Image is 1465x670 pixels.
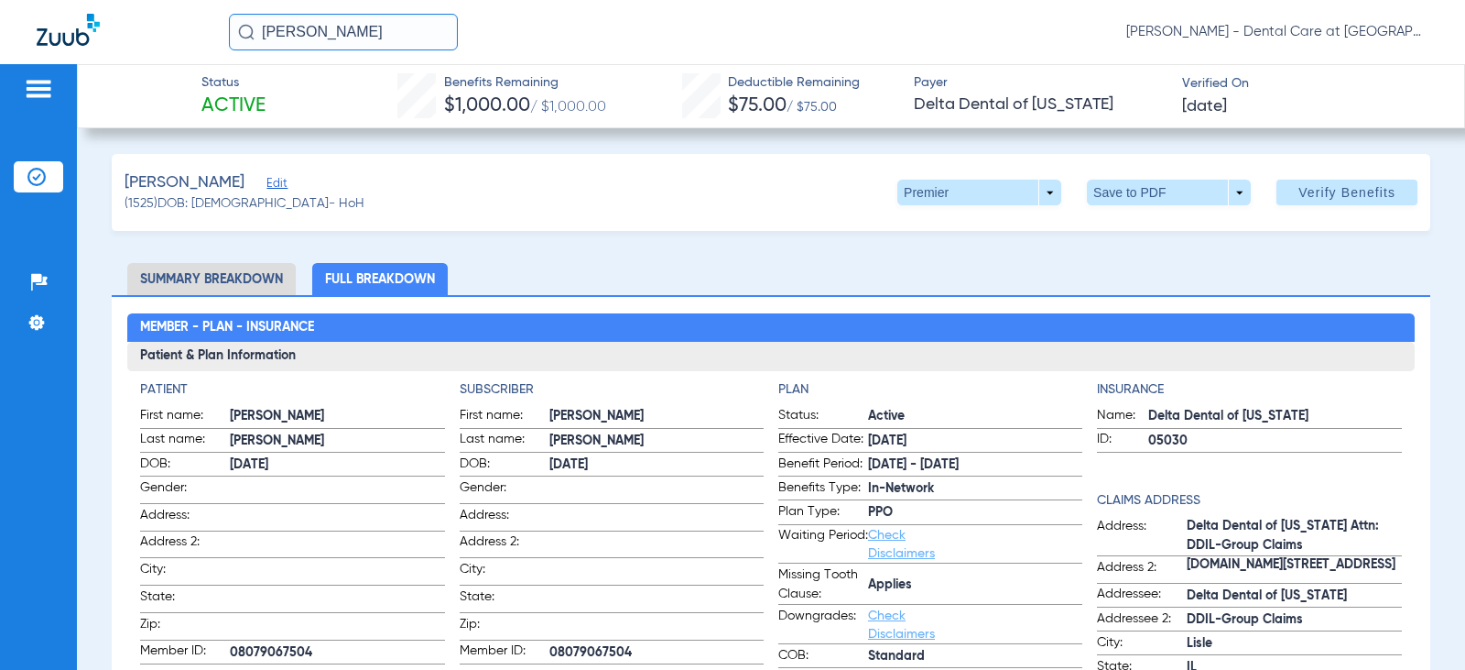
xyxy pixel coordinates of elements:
span: Gender: [140,478,230,503]
span: Downgrades: [778,607,868,643]
span: 08079067504 [230,643,444,663]
span: Waiting Period: [778,526,868,563]
span: Delta Dental of [US_STATE] [1148,407,1401,426]
button: Premier [897,180,1061,205]
span: Active [201,93,266,119]
span: PPO [868,503,1082,522]
span: 05030 [1148,432,1401,451]
a: Check Disclaimers [868,610,935,641]
span: Member ID: [460,642,549,664]
span: [PERSON_NAME] [230,432,444,451]
span: Status: [778,406,868,428]
span: [PERSON_NAME] [549,432,764,451]
span: Benefits Remaining [444,73,606,93]
span: Edit [266,177,283,194]
span: Address: [1097,517,1187,555]
a: Check Disclaimers [868,529,935,560]
img: Search Icon [238,24,255,40]
li: Full Breakdown [312,263,448,295]
span: Applies [868,576,1082,595]
span: First name: [460,406,549,428]
span: $1,000.00 [444,96,530,115]
span: [DATE] [1182,95,1227,118]
span: Address: [460,506,549,531]
button: Verify Benefits [1276,180,1417,205]
span: Zip: [140,615,230,640]
h4: Insurance [1097,380,1401,400]
h4: Patient [140,380,444,400]
span: COB: [778,646,868,668]
span: [DATE] [230,456,444,475]
span: [PERSON_NAME] [549,407,764,426]
span: 08079067504 [549,643,764,663]
span: Last name: [140,430,230,452]
span: Verified On [1182,74,1435,93]
span: Missing Tooth Clause: [778,566,868,604]
span: Delta Dental of [US_STATE] Attn: DDIL-Group Claims [DOMAIN_NAME][STREET_ADDRESS] [1187,536,1401,555]
span: Addressee 2: [1097,610,1187,632]
span: Benefits Type: [778,478,868,500]
span: Address 2: [460,533,549,557]
span: [DATE] [549,456,764,475]
span: [DATE] [868,432,1082,451]
span: In-Network [868,479,1082,499]
span: Standard [868,647,1082,666]
h4: Subscriber [460,380,764,400]
h3: Patient & Plan Information [127,342,1414,371]
span: DDIL-Group Claims [1187,610,1401,630]
span: Effective Date: [778,430,868,452]
h4: Plan [778,380,1082,400]
span: Gender: [460,478,549,503]
h4: Claims Address [1097,491,1401,511]
span: [PERSON_NAME] [125,171,244,194]
span: Lisle [1187,634,1401,654]
span: Payer [914,73,1167,93]
span: Status [201,73,266,93]
span: / $1,000.00 [530,100,606,115]
span: DOB: [460,455,549,477]
span: ID: [1097,430,1148,452]
span: Benefit Period: [778,455,868,477]
span: Active [868,407,1082,426]
input: Search for patients [229,14,458,50]
span: Last name: [460,430,549,452]
span: Address: [140,506,230,531]
span: (1525) DOB: [DEMOGRAPHIC_DATA] - HoH [125,194,364,214]
span: Zip: [460,615,549,640]
span: First name: [140,406,230,428]
span: Name: [1097,406,1148,428]
h2: Member - Plan - Insurance [127,313,1414,343]
span: [DATE] - [DATE] [868,456,1082,475]
span: Addressee: [1097,585,1187,607]
span: City: [460,560,549,585]
span: Delta Dental of [US_STATE] [1187,587,1401,606]
span: State: [460,588,549,612]
span: City: [1097,633,1187,655]
span: / $75.00 [787,101,837,114]
span: Deductible Remaining [728,73,860,93]
span: Address 2: [140,533,230,557]
span: Address 2: [1097,558,1187,583]
img: Zuub Logo [37,14,100,46]
span: Member ID: [140,642,230,664]
span: State: [140,588,230,612]
button: Save to PDF [1087,180,1251,205]
span: Verify Benefits [1298,185,1395,200]
span: City: [140,560,230,585]
img: hamburger-icon [24,78,53,100]
span: [PERSON_NAME] [230,407,444,426]
span: $75.00 [728,96,787,115]
span: Plan Type: [778,502,868,524]
span: Delta Dental of [US_STATE] [914,93,1167,116]
span: [PERSON_NAME] - Dental Care at [GEOGRAPHIC_DATA] [1126,23,1428,41]
span: DOB: [140,455,230,477]
li: Summary Breakdown [127,263,296,295]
